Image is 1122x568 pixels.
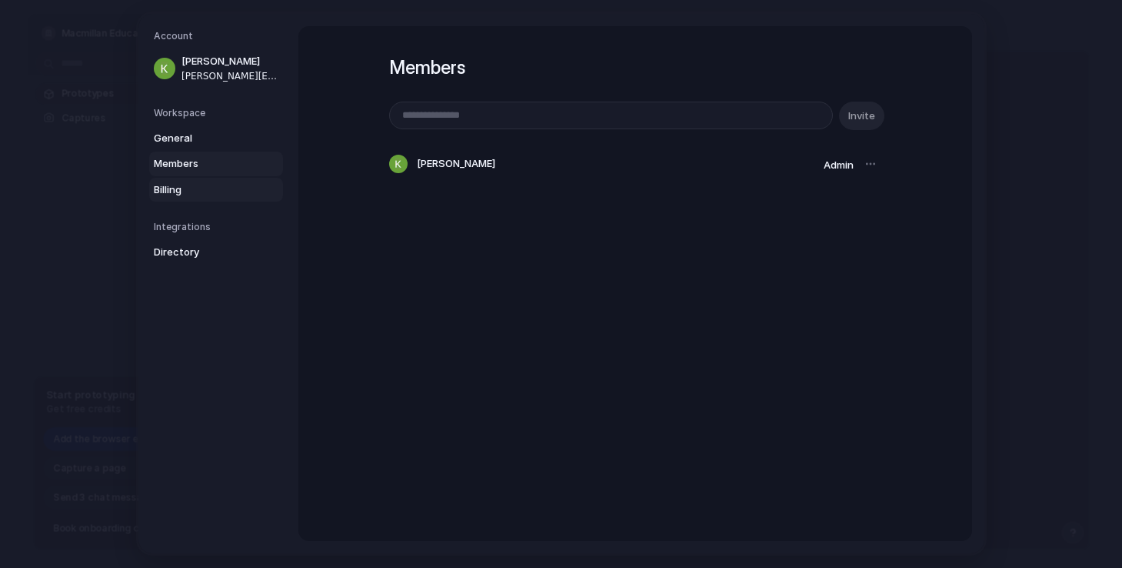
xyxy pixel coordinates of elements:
[154,182,252,198] span: Billing
[154,245,252,260] span: Directory
[149,240,283,265] a: Directory
[181,69,280,83] span: [PERSON_NAME][EMAIL_ADDRESS][PERSON_NAME][DOMAIN_NAME]
[154,29,283,43] h5: Account
[154,106,283,120] h5: Workspace
[417,157,495,172] span: [PERSON_NAME]
[154,156,252,172] span: Members
[149,178,283,202] a: Billing
[154,131,252,146] span: General
[149,152,283,176] a: Members
[181,54,280,69] span: [PERSON_NAME]
[154,220,283,234] h5: Integrations
[824,159,854,171] span: Admin
[149,126,283,151] a: General
[389,54,881,82] h1: Members
[149,49,283,88] a: [PERSON_NAME][PERSON_NAME][EMAIL_ADDRESS][PERSON_NAME][DOMAIN_NAME]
